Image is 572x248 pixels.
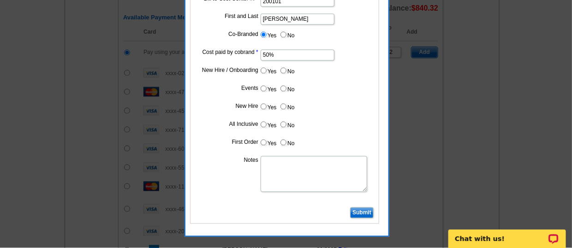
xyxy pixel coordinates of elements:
[261,86,267,92] input: Yes
[280,68,286,74] input: No
[442,219,572,248] iframe: LiveChat chat widget
[261,68,267,74] input: Yes
[260,119,277,130] label: Yes
[261,122,267,128] input: Yes
[280,104,286,110] input: No
[280,122,286,128] input: No
[280,137,294,148] label: No
[197,120,258,129] label: All Inclusive
[197,156,258,165] label: Notes
[197,66,258,75] label: New Hire / Onboarding
[197,138,258,147] label: First Order
[261,140,267,146] input: Yes
[260,83,277,94] label: Yes
[280,83,294,94] label: No
[261,104,267,110] input: Yes
[197,84,258,93] label: Events
[197,12,258,21] label: First and Last
[260,30,277,40] label: Yes
[280,140,286,146] input: No
[261,32,267,38] input: Yes
[280,30,294,40] label: No
[197,30,258,39] label: Co-Branded
[280,65,294,76] label: No
[260,65,277,76] label: Yes
[260,137,277,148] label: Yes
[280,32,286,38] input: No
[197,102,258,111] label: New Hire
[260,101,277,112] label: Yes
[280,119,294,130] label: No
[350,207,374,218] input: Submit
[280,86,286,92] input: No
[197,48,258,57] label: Cost paid by cobrand
[280,101,294,112] label: No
